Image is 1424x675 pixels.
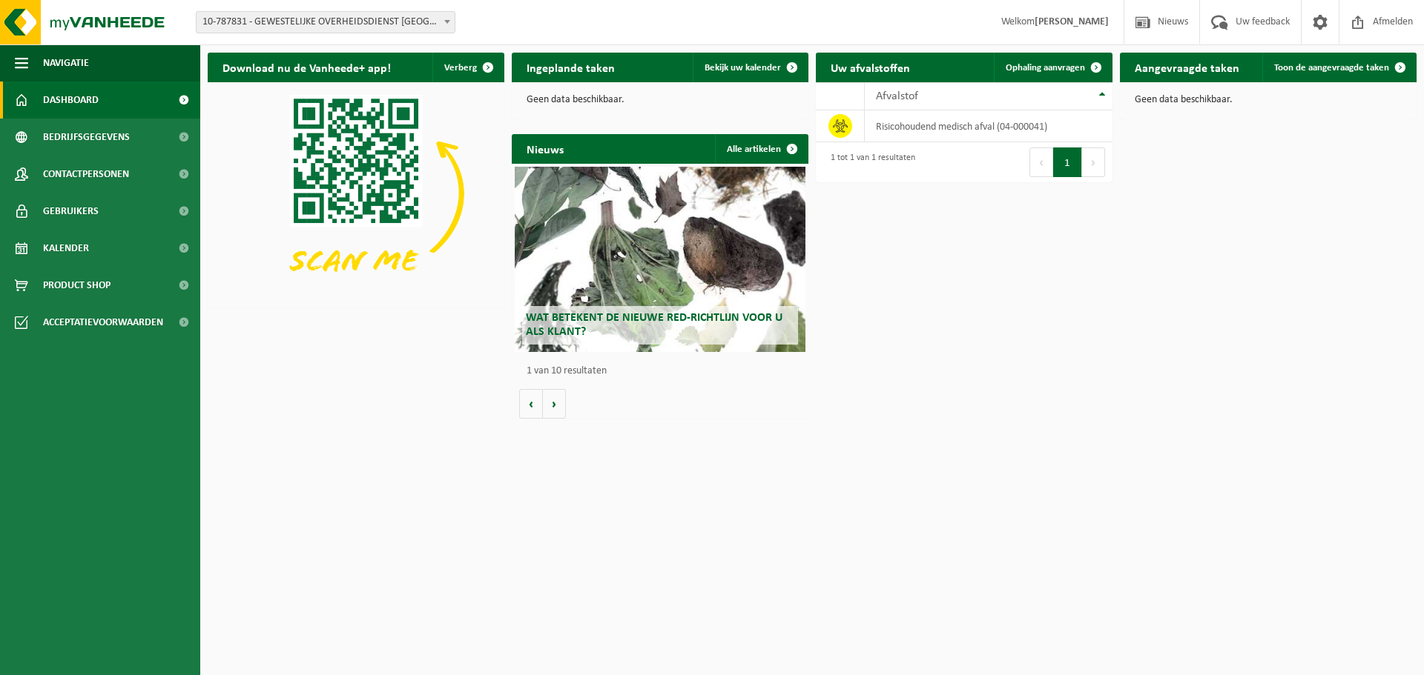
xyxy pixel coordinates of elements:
[543,389,566,419] button: Volgende
[43,304,163,341] span: Acceptatievoorwaarden
[1135,95,1402,105] p: Geen data beschikbaar.
[876,90,918,102] span: Afvalstof
[1262,53,1415,82] a: Toon de aangevraagde taken
[693,53,807,82] a: Bekijk uw kalender
[43,44,89,82] span: Navigatie
[43,119,130,156] span: Bedrijfsgegevens
[823,146,915,179] div: 1 tot 1 van 1 resultaten
[1053,147,1082,177] button: 1
[527,95,794,105] p: Geen data beschikbaar.
[208,82,504,305] img: Download de VHEPlus App
[715,134,807,164] a: Alle artikelen
[208,53,406,82] h2: Download nu de Vanheede+ app!
[1120,53,1254,82] h2: Aangevraagde taken
[526,312,782,338] span: Wat betekent de nieuwe RED-richtlijn voor u als klant?
[43,267,111,304] span: Product Shop
[432,53,503,82] button: Verberg
[527,366,801,376] p: 1 van 10 resultaten
[512,134,578,163] h2: Nieuws
[197,12,455,33] span: 10-787831 - GEWESTELIJKE OVERHEIDSDIENST BRUSSEL (BRUCEFO) - ANDERLECHT
[705,63,781,73] span: Bekijk uw kalender
[1006,63,1085,73] span: Ophaling aanvragen
[519,389,543,419] button: Vorige
[512,53,630,82] h2: Ingeplande taken
[43,230,89,267] span: Kalender
[1029,147,1053,177] button: Previous
[196,11,455,33] span: 10-787831 - GEWESTELIJKE OVERHEIDSDIENST BRUSSEL (BRUCEFO) - ANDERLECHT
[1035,16,1109,27] strong: [PERSON_NAME]
[43,156,129,193] span: Contactpersonen
[865,110,1112,142] td: risicohoudend medisch afval (04-000041)
[1274,63,1389,73] span: Toon de aangevraagde taken
[444,63,477,73] span: Verberg
[515,167,805,352] a: Wat betekent de nieuwe RED-richtlijn voor u als klant?
[43,193,99,230] span: Gebruikers
[1082,147,1105,177] button: Next
[994,53,1111,82] a: Ophaling aanvragen
[816,53,925,82] h2: Uw afvalstoffen
[43,82,99,119] span: Dashboard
